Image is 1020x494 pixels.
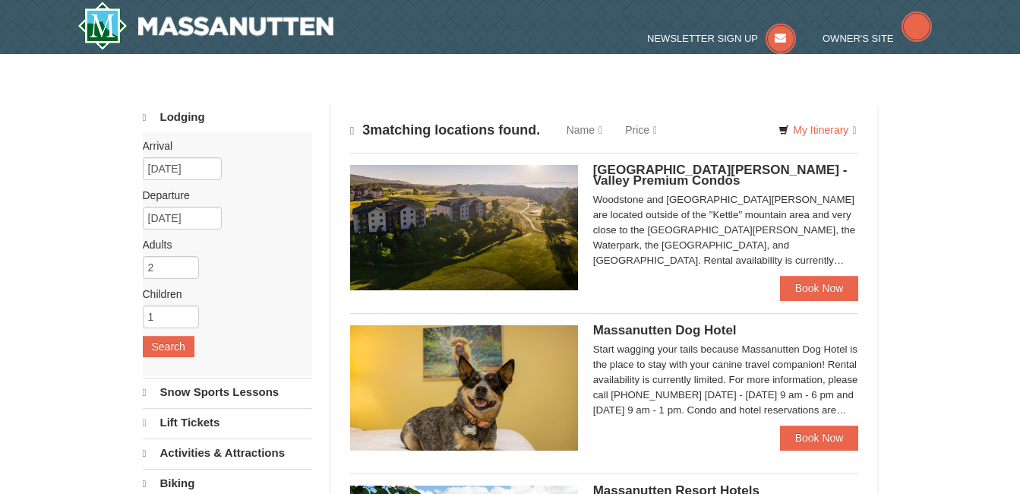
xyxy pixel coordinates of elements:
button: Search [143,336,194,357]
a: Massanutten Resort [77,2,334,50]
img: 19219041-4-ec11c166.jpg [350,165,578,290]
span: [GEOGRAPHIC_DATA][PERSON_NAME] - Valley Premium Condos [593,163,848,188]
a: Lift Tickets [143,408,312,437]
a: My Itinerary [769,119,866,141]
span: Massanutten Dog Hotel [593,323,737,337]
label: Arrival [143,138,301,154]
span: Newsletter Sign Up [647,33,758,44]
a: Lodging [143,103,312,131]
a: Book Now [780,276,859,300]
img: 27428181-5-81c892a3.jpg [350,325,578,450]
label: Children [143,287,301,302]
a: Price [614,115,668,145]
a: Owner's Site [823,33,932,44]
img: Massanutten Resort Logo [77,2,334,50]
a: Activities & Attractions [143,439,312,467]
div: Woodstone and [GEOGRAPHIC_DATA][PERSON_NAME] are located outside of the "Kettle" mountain area an... [593,192,859,268]
a: Book Now [780,426,859,450]
a: Snow Sports Lessons [143,378,312,407]
div: Start wagging your tails because Massanutten Dog Hotel is the place to stay with your canine trav... [593,342,859,418]
span: Owner's Site [823,33,894,44]
label: Adults [143,237,301,252]
a: Name [555,115,614,145]
a: Newsletter Sign Up [647,33,796,44]
label: Departure [143,188,301,203]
